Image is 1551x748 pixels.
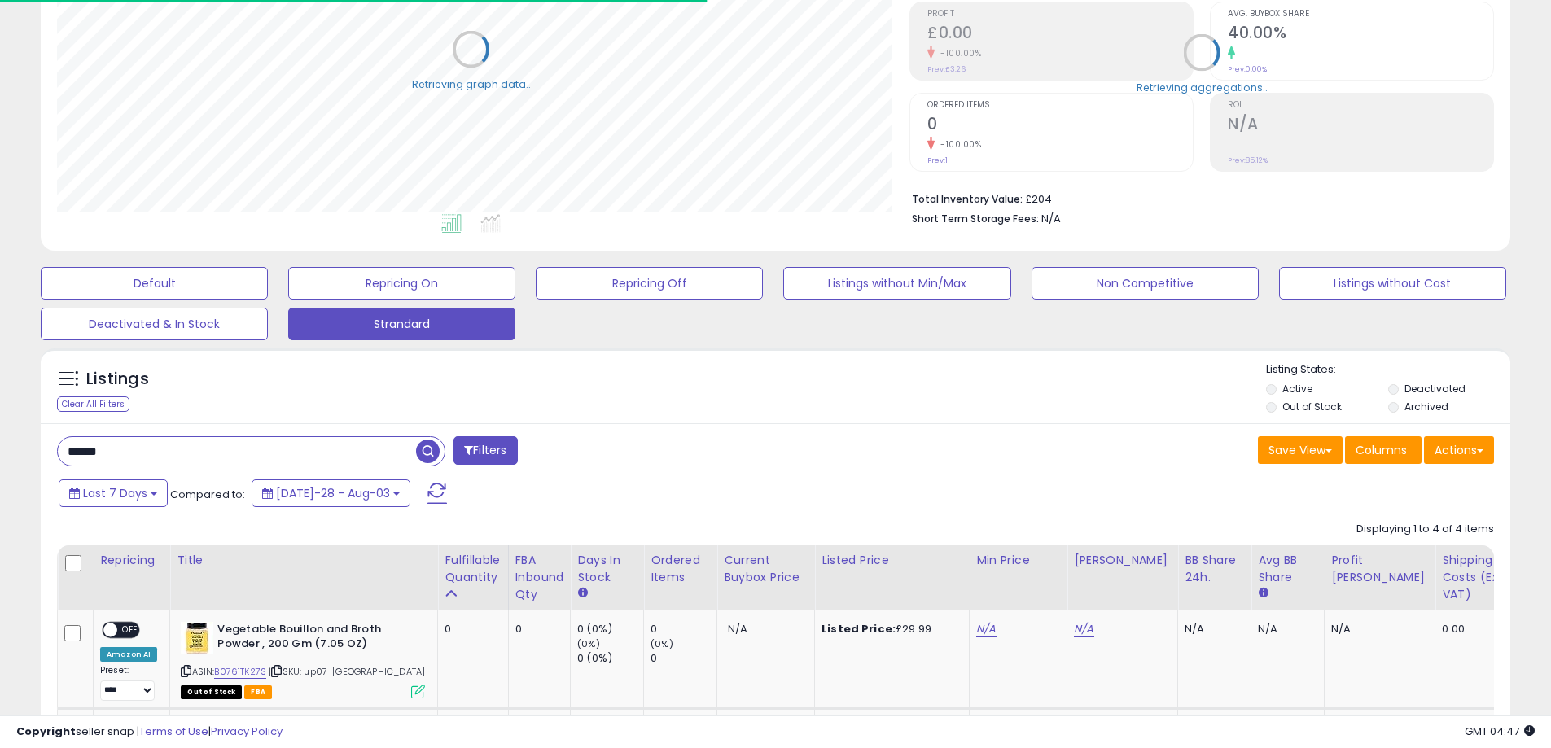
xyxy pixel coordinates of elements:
[445,552,501,586] div: Fulfillable Quantity
[1442,552,1526,603] div: Shipping Costs (Exc. VAT)
[177,552,431,569] div: Title
[1282,400,1342,413] label: Out of Stock
[651,552,710,586] div: Ordered Items
[100,665,157,702] div: Preset:
[170,487,245,502] span: Compared to:
[1279,267,1506,300] button: Listings without Cost
[181,622,425,698] div: ASIN:
[1185,622,1238,636] div: N/A
[276,485,390,501] span: [DATE]-28 - Aug-03
[1074,552,1171,569] div: [PERSON_NAME]
[100,552,163,569] div: Repricing
[288,267,515,300] button: Repricing On
[651,651,716,666] div: 0
[41,267,268,300] button: Default
[822,621,896,636] b: Listed Price:
[1266,362,1510,378] p: Listing States:
[100,647,157,662] div: Amazon AI
[1442,622,1520,636] div: 0.00
[1356,522,1494,537] div: Displaying 1 to 4 of 4 items
[217,622,415,656] b: Vegetable Bouillon and Broth Powder , 200 Gm (7.05 OZ)
[288,308,515,340] button: Strandard
[181,622,213,654] img: 41TcMuuDfPL._SL40_.jpg
[1424,436,1494,464] button: Actions
[181,685,242,699] span: All listings that are currently out of stock and unavailable for purchase on Amazon
[16,724,76,739] strong: Copyright
[577,637,600,650] small: (0%)
[724,552,808,586] div: Current Buybox Price
[244,685,272,699] span: FBA
[822,552,962,569] div: Listed Price
[117,623,143,636] span: OFF
[515,552,564,603] div: FBA inbound Qty
[41,308,268,340] button: Deactivated & In Stock
[783,267,1010,300] button: Listings without Min/Max
[577,651,643,666] div: 0 (0%)
[86,368,149,391] h5: Listings
[59,479,168,507] button: Last 7 Days
[1356,442,1407,458] span: Columns
[651,622,716,636] div: 0
[445,622,495,636] div: 0
[1258,552,1317,586] div: Avg BB Share
[211,724,283,739] a: Privacy Policy
[1258,436,1343,464] button: Save View
[1331,622,1422,636] div: N/A
[269,665,425,678] span: | SKU: up07-[GEOGRAPHIC_DATA]
[536,267,763,300] button: Repricing Off
[1465,724,1535,739] span: 2025-08-11 04:47 GMT
[1137,81,1268,95] div: Retrieving aggregations..
[822,622,957,636] div: £29.99
[1074,621,1093,637] a: N/A
[1404,382,1466,396] label: Deactivated
[577,586,587,601] small: Days In Stock.
[252,479,410,507] button: [DATE]-28 - Aug-03
[57,396,129,412] div: Clear All Filters
[515,622,559,636] div: 0
[214,665,266,679] a: B0761TK27S
[577,552,637,586] div: Days In Stock
[1258,586,1268,601] small: Avg BB Share.
[1404,400,1448,413] label: Archived
[1331,552,1428,586] div: Profit [PERSON_NAME]
[1258,622,1312,636] div: N/A
[976,552,1060,569] div: Min Price
[83,485,147,501] span: Last 7 Days
[651,637,673,650] small: (0%)
[412,77,531,92] div: Retrieving graph data..
[453,436,517,465] button: Filters
[1282,382,1312,396] label: Active
[1032,267,1259,300] button: Non Competitive
[1185,552,1244,586] div: BB Share 24h.
[577,622,643,636] div: 0 (0%)
[1345,436,1422,464] button: Columns
[728,621,747,636] span: N/A
[139,724,208,739] a: Terms of Use
[976,621,996,637] a: N/A
[16,724,283,740] div: seller snap | |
